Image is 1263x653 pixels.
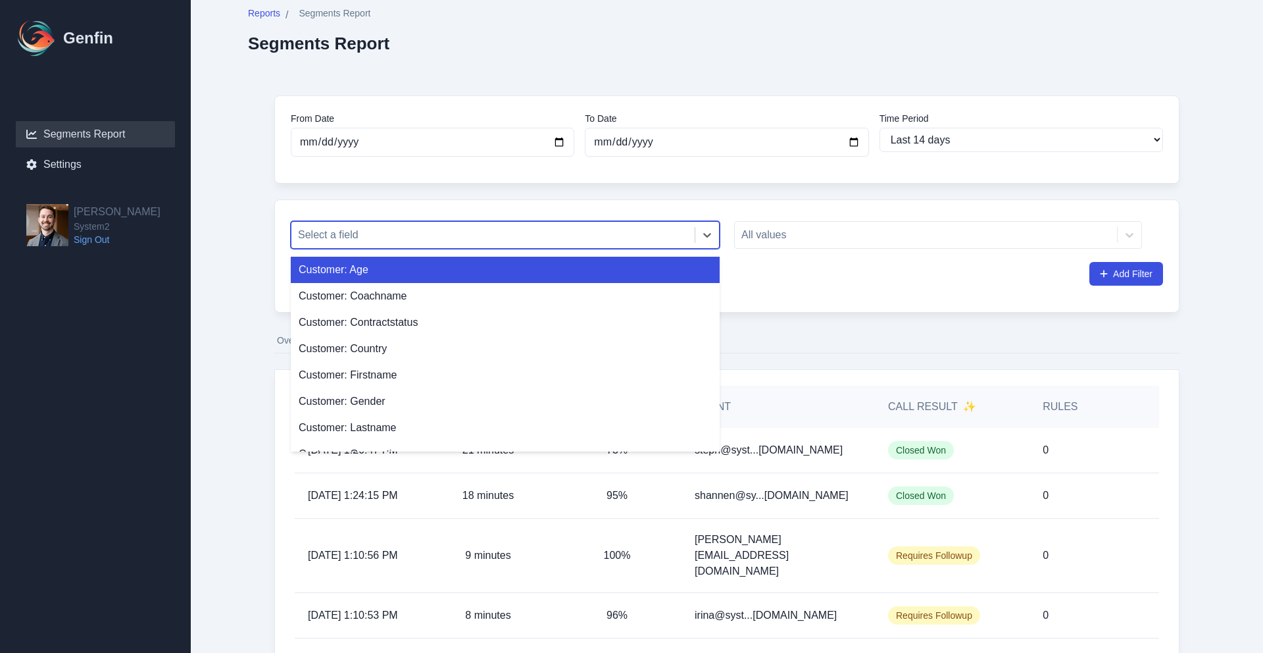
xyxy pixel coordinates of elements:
button: Add Filter [1089,262,1163,286]
p: 100% [604,548,631,563]
span: [DATE] 1:10:56 PM [308,548,398,563]
p: 95% [607,488,628,504]
a: Reports [248,7,280,23]
span: [DATE] 1:10:53 PM [308,608,398,623]
span: System2 [74,220,161,233]
div: Customer: Lastname [291,415,720,441]
span: Requires Followup [888,606,980,625]
div: Customer: Contractstatus [291,309,720,336]
p: 0 [1043,488,1049,504]
p: 9 minutes [465,548,510,563]
p: irina@syst...[DOMAIN_NAME] [695,608,837,623]
p: 18 minutes [462,488,514,504]
h5: Rules [1043,399,1077,415]
label: Time Period [879,112,1163,125]
p: 0 [1043,442,1049,458]
a: Segments Report [16,121,175,147]
div: Customer: Coachname [291,283,720,309]
div: Customer: Gender [291,388,720,415]
span: Requires Followup [888,546,980,565]
div: Customer: Occupation [291,441,720,467]
div: Customer: Firstname [291,362,720,388]
label: From Date [291,112,574,125]
button: Overview [274,328,318,353]
img: Jordan Stamman [26,204,68,246]
a: Settings [16,151,175,178]
img: Logo [16,17,58,59]
span: Reports [248,7,280,20]
label: To Date [585,112,868,125]
p: shannen@sy...[DOMAIN_NAME] [695,488,849,504]
p: 0 [1043,548,1049,563]
h5: Call Result [888,399,976,415]
p: 96% [607,608,628,623]
span: [DATE] 1:24:15 PM [308,488,398,504]
div: Customer: Country [291,336,720,362]
span: ✨ [963,399,976,415]
h2: Segments Report [248,34,389,53]
p: [PERSON_NAME][EMAIL_ADDRESS][DOMAIN_NAME] [695,532,862,579]
span: Closed Won [888,486,954,505]
h1: Genfin [63,28,113,49]
span: Segments Report [299,7,370,20]
span: Closed Won [888,441,954,459]
h2: [PERSON_NAME] [74,204,161,220]
p: 0 [1043,608,1049,623]
p: 8 minutes [465,608,510,623]
span: / [285,7,288,23]
a: Sign Out [74,233,161,246]
div: Customer: Age [291,257,720,283]
p: steph@syst...[DOMAIN_NAME] [695,442,843,458]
